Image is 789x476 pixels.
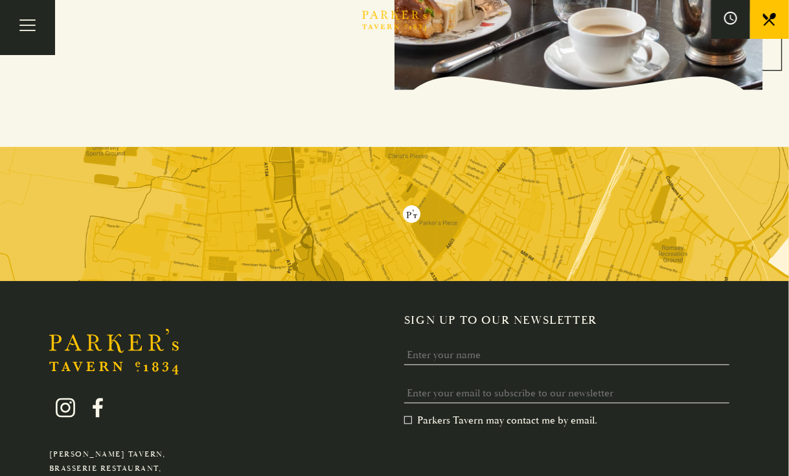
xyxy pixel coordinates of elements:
h2: Sign up to our newsletter [404,313,740,328]
label: Parkers Tavern may contact me by email. [404,414,597,427]
input: Enter your email to subscribe to our newsletter [404,383,729,403]
input: Enter your name [404,345,729,365]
